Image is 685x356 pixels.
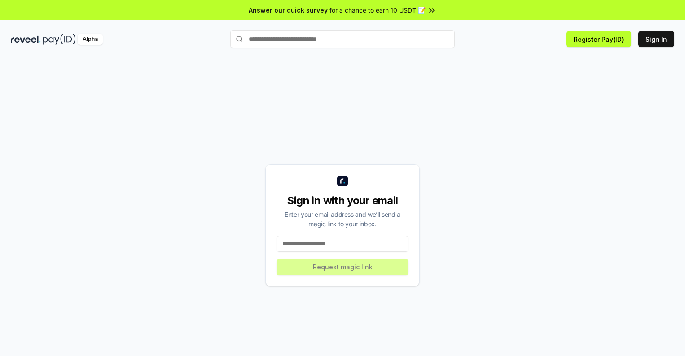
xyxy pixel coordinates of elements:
div: Alpha [78,34,103,45]
button: Register Pay(ID) [566,31,631,47]
span: Answer our quick survey [249,5,328,15]
button: Sign In [638,31,674,47]
img: pay_id [43,34,76,45]
img: reveel_dark [11,34,41,45]
span: for a chance to earn 10 USDT 📝 [329,5,426,15]
img: logo_small [337,176,348,186]
div: Enter your email address and we’ll send a magic link to your inbox. [277,210,408,229]
div: Sign in with your email [277,193,408,208]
